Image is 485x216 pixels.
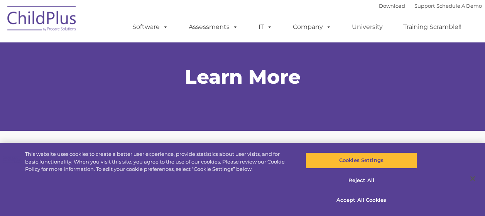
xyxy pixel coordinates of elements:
[464,170,481,187] button: Close
[379,3,482,9] font: |
[344,19,390,35] a: University
[306,192,417,208] button: Accept All Cookies
[414,3,435,9] a: Support
[3,0,81,39] img: ChildPlus by Procare Solutions
[181,19,246,35] a: Assessments
[306,152,417,169] button: Cookies Settings
[285,19,339,35] a: Company
[125,19,176,35] a: Software
[395,19,469,35] a: Training Scramble!!
[379,3,405,9] a: Download
[25,150,291,173] div: This website uses cookies to create a better user experience, provide statistics about user visit...
[185,65,301,89] span: Learn More
[306,172,417,189] button: Reject All
[251,19,280,35] a: IT
[436,3,482,9] a: Schedule A Demo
